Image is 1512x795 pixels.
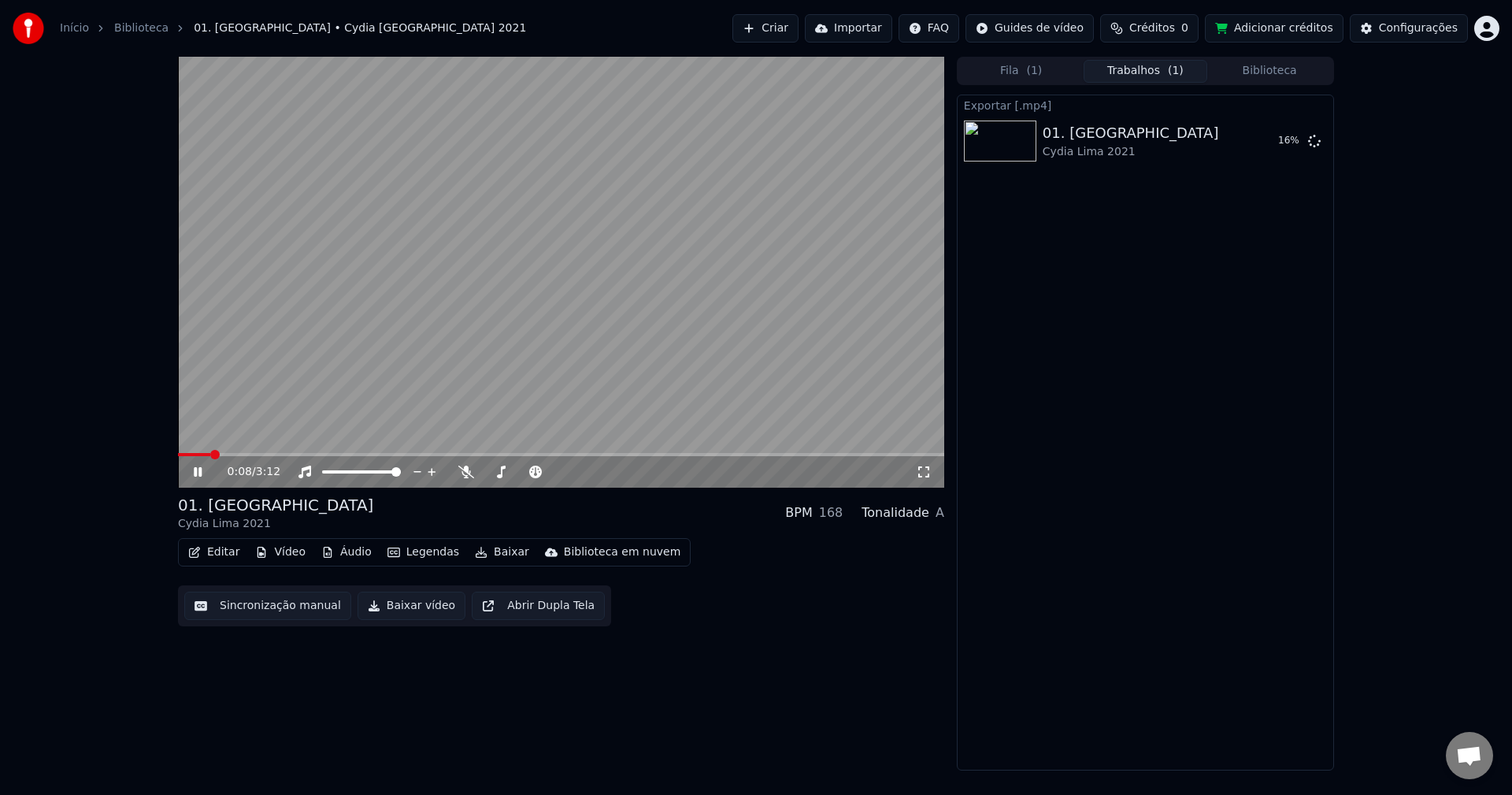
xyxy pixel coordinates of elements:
[936,503,944,522] div: A
[358,592,465,620] button: Baixar vídeo
[114,20,169,36] a: Biblioteca
[958,95,1333,114] div: Exportar [.mp4]
[1100,14,1199,43] button: Créditos0
[1026,63,1042,79] span: ( 1 )
[1129,20,1175,36] span: Créditos
[732,14,799,43] button: Criar
[1181,20,1188,36] span: 0
[182,541,246,563] button: Editar
[1350,14,1468,43] button: Configurações
[805,14,892,43] button: Importar
[1446,732,1493,779] a: Open chat
[228,464,265,480] div: /
[1043,144,1219,160] div: Cydia Lima 2021
[564,544,681,560] div: Biblioteca em nuvem
[194,20,526,36] span: 01. [GEOGRAPHIC_DATA] • Cydia [GEOGRAPHIC_DATA] 2021
[469,541,535,563] button: Baixar
[184,592,351,620] button: Sincronização manual
[785,503,812,522] div: BPM
[959,60,1084,83] button: Fila
[899,14,959,43] button: FAQ
[965,14,1094,43] button: Guides de vídeo
[1205,14,1343,43] button: Adicionar créditos
[472,592,605,620] button: Abrir Dupla Tela
[1278,135,1302,147] div: 16 %
[178,516,373,532] div: Cydia Lima 2021
[249,541,312,563] button: Vídeo
[1207,60,1332,83] button: Biblioteca
[819,503,843,522] div: 168
[178,494,373,516] div: 01. [GEOGRAPHIC_DATA]
[60,20,89,36] a: Início
[228,464,252,480] span: 0:08
[1379,20,1458,36] div: Configurações
[1043,122,1219,144] div: 01. [GEOGRAPHIC_DATA]
[315,541,378,563] button: Áudio
[60,20,526,36] nav: breadcrumb
[256,464,280,480] span: 3:12
[381,541,465,563] button: Legendas
[862,503,929,522] div: Tonalidade
[1084,60,1208,83] button: Trabalhos
[1168,63,1184,79] span: ( 1 )
[13,13,44,44] img: youka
